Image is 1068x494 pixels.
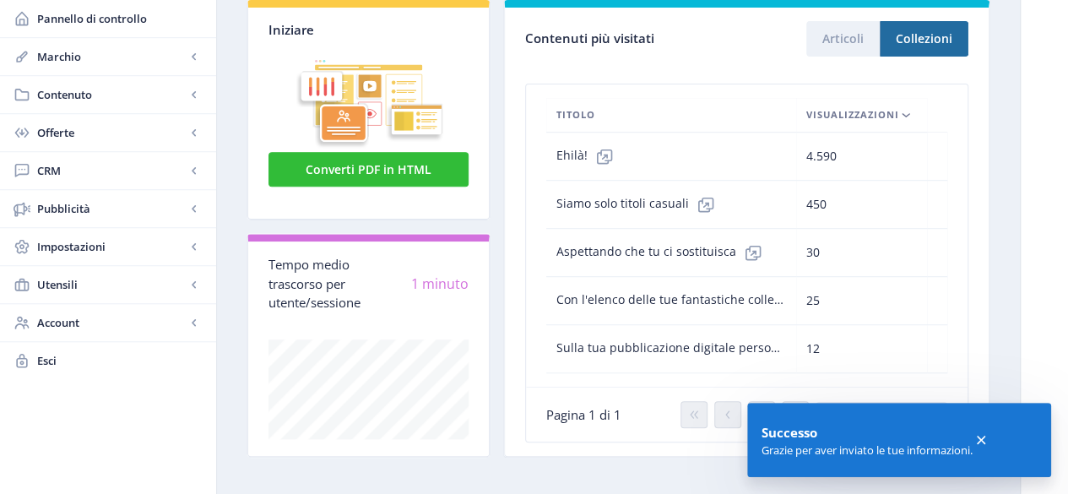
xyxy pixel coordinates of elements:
font: 30 [806,244,820,260]
font: Utensili [37,277,78,292]
font: Successo [762,424,817,441]
font: Grazie per aver inviato le tue informazioni. [762,442,973,458]
font: Ehilà! [556,146,588,162]
font: Visualizzazioni [806,108,899,121]
font: Impostazioni [37,239,106,254]
font: Iniziare [268,21,314,38]
font: Marchio [37,49,81,64]
font: Collezioni [896,31,952,47]
font: 1 minuto [411,274,469,293]
img: grafico [268,38,469,149]
font: Esci [37,353,57,368]
font: 25 [806,292,820,308]
font: Contenuto [37,87,92,102]
font: Titolo [556,108,595,121]
button: Mostra 5 record [816,402,947,427]
font: Offerte [37,125,74,140]
font: Sulla tua pubblicazione digitale personale [556,339,795,355]
font: Pannello di controllo [37,11,147,26]
font: Aspettando che tu ci sostituisca [556,242,736,258]
font: Tempo medio trascorso per utente/sessione [268,256,361,311]
font: Account [37,315,79,330]
font: Con l'elenco delle tue fantastiche collezioni [556,290,801,307]
font: 4.590 [806,148,837,164]
font: Pubblicità [37,201,90,216]
font: 450 [806,196,827,212]
button: Articoli [806,21,880,56]
font: Pagina 1 di 1 [546,406,621,423]
button: Collezioni [880,21,968,56]
font: Articoli [822,31,864,47]
font: Contenuti più visitati [525,30,654,46]
font: Converti PDF in HTML [306,161,431,177]
font: CRM [37,163,61,178]
font: 12 [806,340,820,356]
font: Siamo solo titoli casuali [556,194,689,210]
button: Converti PDF in HTML [268,152,469,187]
